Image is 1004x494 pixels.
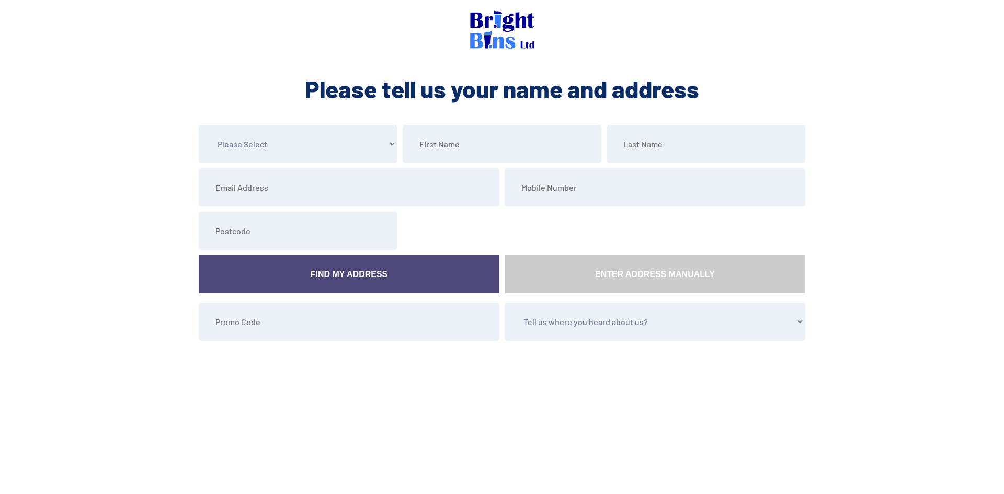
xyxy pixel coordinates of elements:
input: Mobile Number [505,168,805,206]
input: Postcode [199,212,397,250]
input: Email Address [199,168,499,206]
input: Last Name [607,125,805,163]
a: Enter Address Manually [505,255,805,293]
h2: Please tell us your name and address [196,73,808,105]
input: First Name [403,125,601,163]
a: Find My Address [199,255,499,293]
input: Promo Code [199,303,499,341]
